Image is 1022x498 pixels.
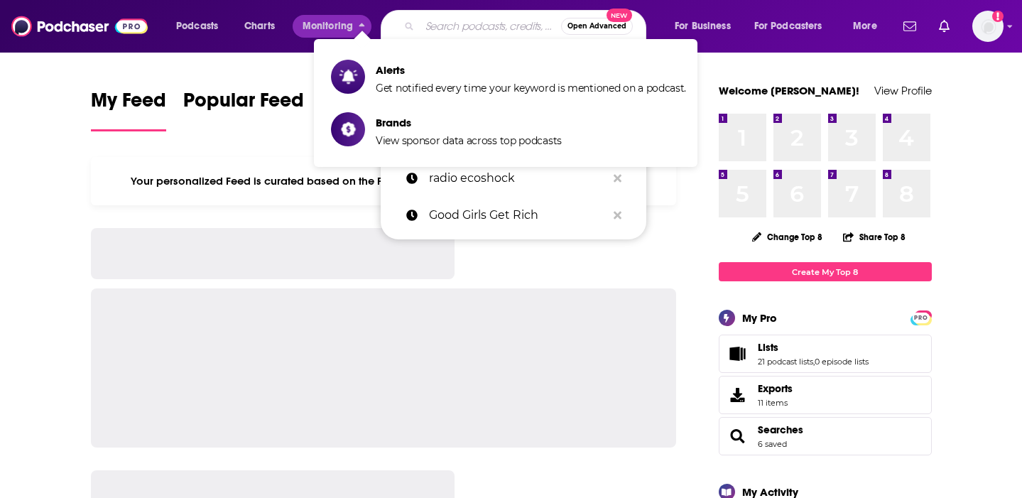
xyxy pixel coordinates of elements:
span: Monitoring [303,16,353,36]
a: Searches [758,423,803,436]
a: Searches [724,426,752,446]
a: Show notifications dropdown [898,14,922,38]
span: Lists [758,341,778,354]
button: Share Top 8 [842,223,906,251]
a: Welcome [PERSON_NAME]! [719,84,859,97]
a: Good Girls Get Rich [381,197,646,234]
button: close menu [293,15,371,38]
img: Podchaser - Follow, Share and Rate Podcasts [11,13,148,40]
a: PRO [913,312,930,323]
span: More [853,16,877,36]
button: open menu [843,15,895,38]
span: For Podcasters [754,16,822,36]
button: open menu [166,15,237,38]
a: Exports [719,376,932,414]
img: User Profile [972,11,1004,42]
a: Show notifications dropdown [933,14,955,38]
a: My Feed [91,88,166,131]
span: Exports [758,382,793,395]
a: 21 podcast lists [758,357,813,367]
span: Popular Feed [183,88,304,121]
span: , [813,357,815,367]
span: Logged in as megcassidy [972,11,1004,42]
span: Get notified every time your keyword is mentioned on a podcast. [376,82,686,94]
a: Charts [235,15,283,38]
span: Exports [724,385,752,405]
div: My Pro [742,311,777,325]
p: Good Girls Get Rich [429,197,607,234]
button: Show profile menu [972,11,1004,42]
span: Charts [244,16,275,36]
p: radio ecoshock [429,160,607,197]
a: View Profile [874,84,932,97]
a: Lists [758,341,869,354]
button: open menu [665,15,749,38]
a: Popular Feed [183,88,304,131]
span: New [607,9,632,22]
button: Open AdvancedNew [561,18,633,35]
a: radio ecoshock [381,160,646,197]
a: Lists [724,344,752,364]
span: For Business [675,16,731,36]
div: Search podcasts, credits, & more... [394,10,660,43]
span: My Feed [91,88,166,121]
span: Alerts [376,63,686,77]
svg: Add a profile image [992,11,1004,22]
span: PRO [913,313,930,323]
span: Open Advanced [567,23,626,30]
span: 11 items [758,398,793,408]
button: open menu [745,15,843,38]
span: Podcasts [176,16,218,36]
span: Brands [376,116,562,129]
a: 0 episode lists [815,357,869,367]
span: Searches [719,417,932,455]
div: Your personalized Feed is curated based on the Podcasts, Creators, Users, and Lists that you Follow. [91,157,677,205]
span: Lists [719,335,932,373]
span: View sponsor data across top podcasts [376,134,562,147]
a: Create My Top 8 [719,262,932,281]
input: Search podcasts, credits, & more... [420,15,561,38]
a: 6 saved [758,439,787,449]
button: Change Top 8 [744,228,832,246]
